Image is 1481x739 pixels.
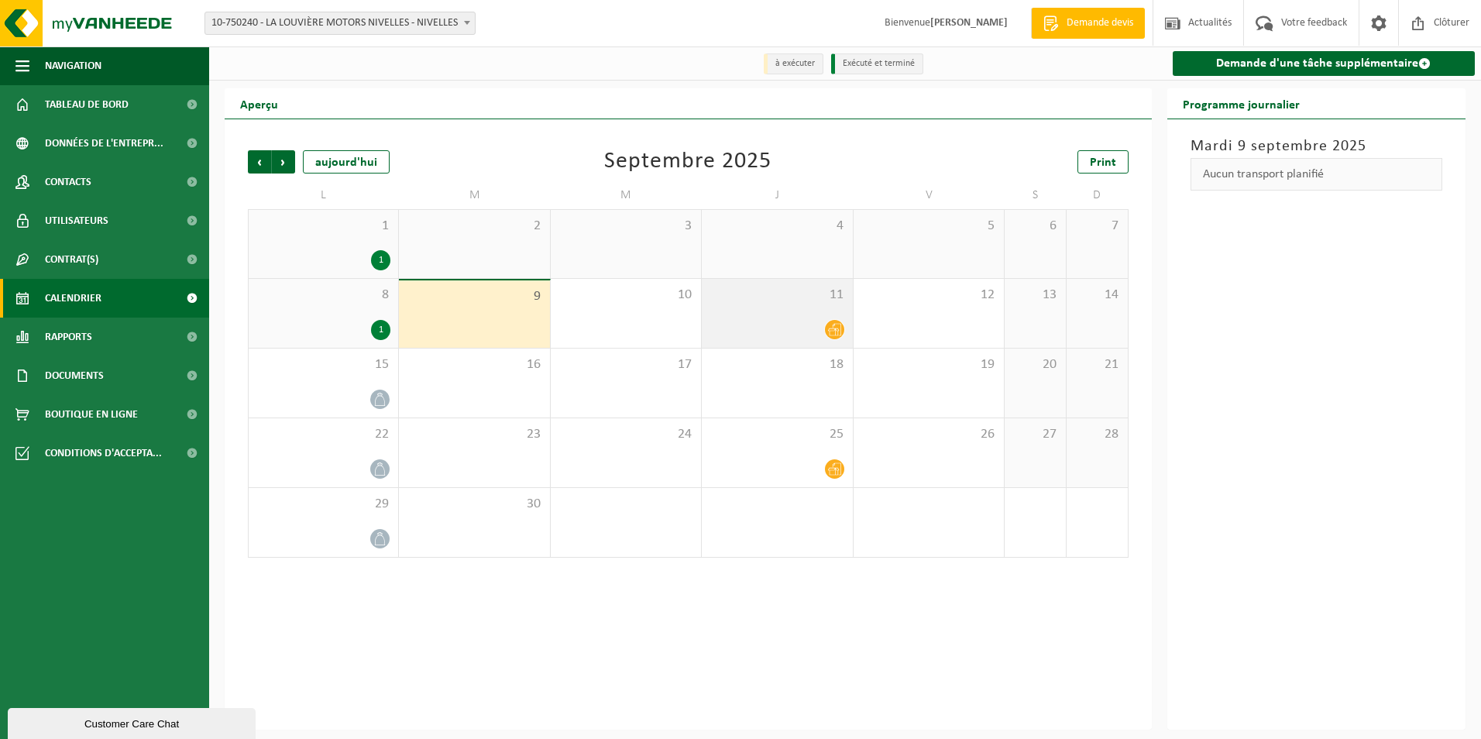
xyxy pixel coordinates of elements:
span: 7 [1074,218,1120,235]
a: Demande d'une tâche supplémentaire [1173,51,1476,76]
span: Tableau de bord [45,85,129,124]
span: 4 [710,218,844,235]
span: 30 [407,496,541,513]
div: Aucun transport planifié [1191,158,1443,191]
td: S [1005,181,1067,209]
span: 29 [256,496,390,513]
span: 21 [1074,356,1120,373]
span: Calendrier [45,279,101,318]
li: à exécuter [764,53,823,74]
span: 28 [1074,426,1120,443]
a: Demande devis [1031,8,1145,39]
td: M [551,181,702,209]
div: 1 [371,250,390,270]
h2: Aperçu [225,88,294,119]
a: Print [1077,150,1129,174]
div: 1 [371,320,390,340]
span: 27 [1012,426,1058,443]
span: 22 [256,426,390,443]
li: Exécuté et terminé [831,53,923,74]
span: Données de l'entrepr... [45,124,163,163]
span: Utilisateurs [45,201,108,240]
td: J [702,181,853,209]
span: 18 [710,356,844,373]
span: Contrat(s) [45,240,98,279]
span: 23 [407,426,541,443]
iframe: chat widget [8,705,259,739]
span: 24 [558,426,693,443]
span: 19 [861,356,996,373]
span: Boutique en ligne [45,395,138,434]
h2: Programme journalier [1167,88,1315,119]
span: 1 [256,218,390,235]
span: Documents [45,356,104,395]
span: 16 [407,356,541,373]
span: 14 [1074,287,1120,304]
span: Précédent [248,150,271,174]
span: Suivant [272,150,295,174]
span: 12 [861,287,996,304]
span: Contacts [45,163,91,201]
span: Rapports [45,318,92,356]
span: 25 [710,426,844,443]
div: Septembre 2025 [604,150,771,174]
span: 2 [407,218,541,235]
td: L [248,181,399,209]
span: 10-750240 - LA LOUVIÈRE MOTORS NIVELLES - NIVELLES [205,12,475,34]
span: 3 [558,218,693,235]
span: Demande devis [1063,15,1137,31]
td: V [854,181,1005,209]
span: 26 [861,426,996,443]
span: 6 [1012,218,1058,235]
td: M [399,181,550,209]
span: Navigation [45,46,101,85]
h3: Mardi 9 septembre 2025 [1191,135,1443,158]
span: 10 [558,287,693,304]
span: 10-750240 - LA LOUVIÈRE MOTORS NIVELLES - NIVELLES [204,12,476,35]
span: 5 [861,218,996,235]
span: 9 [407,288,541,305]
strong: [PERSON_NAME] [930,17,1008,29]
span: 11 [710,287,844,304]
td: D [1067,181,1129,209]
div: aujourd'hui [303,150,390,174]
span: 13 [1012,287,1058,304]
span: 20 [1012,356,1058,373]
span: 15 [256,356,390,373]
span: Conditions d'accepta... [45,434,162,473]
span: 8 [256,287,390,304]
span: Print [1090,156,1116,169]
span: 17 [558,356,693,373]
